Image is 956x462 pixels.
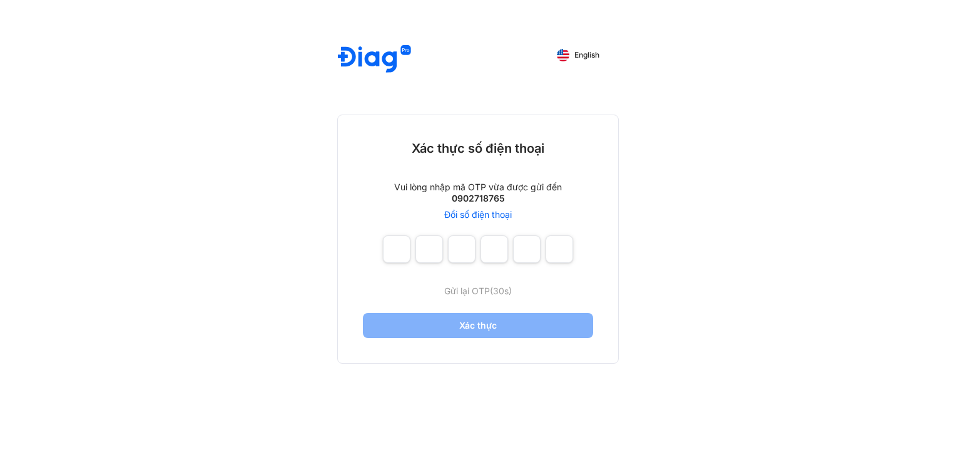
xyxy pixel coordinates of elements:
[557,49,569,61] img: English
[394,182,562,193] div: Vui lòng nhập mã OTP vừa được gửi đến
[548,45,608,65] button: English
[412,140,544,157] div: Xác thực số điện thoại
[574,51,599,59] span: English
[363,313,593,338] button: Xác thực
[338,45,411,74] img: logo
[444,209,512,220] a: Đổi số điện thoại
[452,193,505,204] div: 0902718765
